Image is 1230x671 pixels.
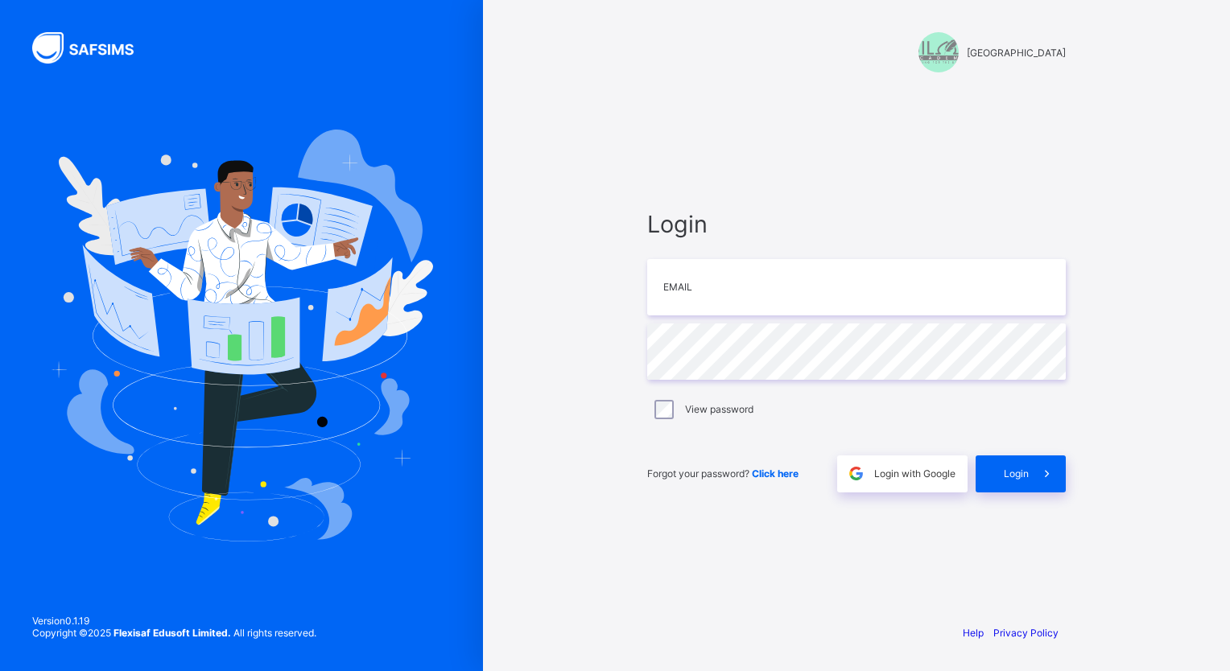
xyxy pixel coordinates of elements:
span: [GEOGRAPHIC_DATA] [967,47,1066,59]
span: Copyright © 2025 All rights reserved. [32,627,316,639]
label: View password [685,403,753,415]
a: Help [963,627,984,639]
span: Version 0.1.19 [32,615,316,627]
span: Login [1004,467,1029,480]
img: google.396cfc9801f0270233282035f929180a.svg [847,464,865,483]
span: Login [647,210,1066,238]
span: Forgot your password? [647,467,799,480]
strong: Flexisaf Edusoft Limited. [114,627,231,639]
img: SAFSIMS Logo [32,32,153,64]
img: Hero Image [50,130,433,541]
a: Privacy Policy [993,627,1059,639]
span: Login with Google [874,467,956,480]
a: Click here [752,467,799,480]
